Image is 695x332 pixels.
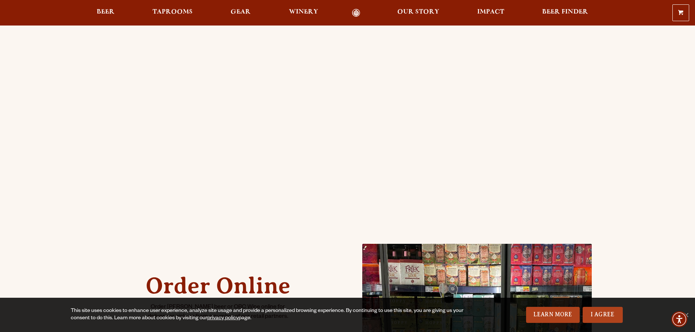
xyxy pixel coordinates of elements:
a: Impact [472,9,509,17]
span: Gear [231,9,251,15]
a: Winery [284,9,323,17]
a: Learn More [526,307,580,323]
a: I Agree [583,307,623,323]
span: Impact [477,9,504,15]
a: Gear [226,9,255,17]
a: privacy policy [207,316,239,321]
a: Beer [92,9,119,17]
span: Beer [97,9,115,15]
div: Accessibility Menu [671,311,687,327]
span: Our Story [397,9,439,15]
a: Beer Finder [537,9,593,17]
div: This site uses cookies to enhance user experience, analyze site usage and provide a personalized ... [71,308,466,322]
a: Odell Home [343,9,370,17]
h2: Order Online [145,273,291,298]
a: Our Story [393,9,444,17]
span: Taprooms [152,9,193,15]
span: Beer Finder [542,9,588,15]
span: Winery [289,9,318,15]
a: Taprooms [148,9,197,17]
